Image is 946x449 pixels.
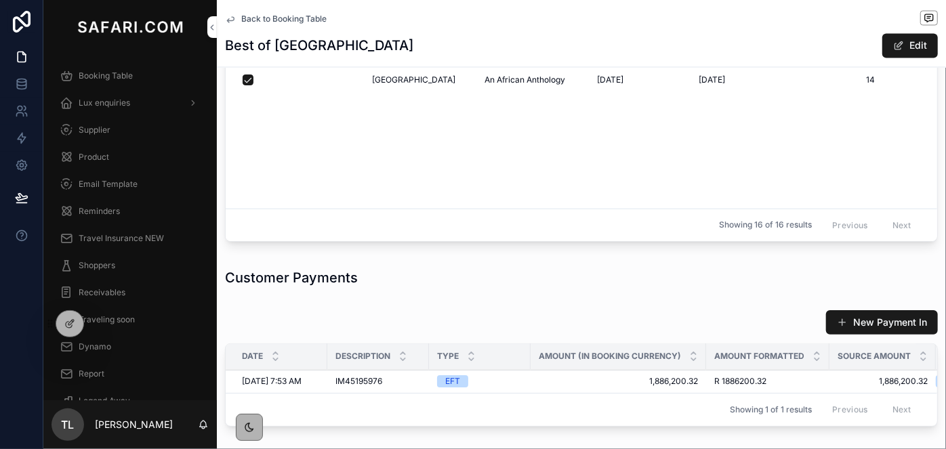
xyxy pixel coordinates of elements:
[730,405,812,416] span: Showing 1 of 1 results
[242,377,319,387] a: [DATE] 7:53 AM
[52,253,209,278] a: Shoppers
[539,351,681,362] span: Amount (in Booking Currency)
[335,377,382,387] span: IM45195976
[79,179,138,190] span: Email Template
[79,260,115,271] span: Shoppers
[714,351,804,362] span: Amount formatted
[79,152,109,163] span: Product
[335,377,421,387] a: IM45195976
[79,98,130,108] span: Lux enquiries
[714,377,766,387] span: R 1886200.32
[882,34,938,58] button: Edit
[826,310,938,335] button: New Payment In
[372,74,455,85] span: [GEOGRAPHIC_DATA]
[225,37,413,56] h1: Best of [GEOGRAPHIC_DATA]
[52,145,209,169] a: Product
[52,307,209,332] a: Traveling soon
[714,377,821,387] a: R 1886200.32
[335,351,390,362] span: Description
[225,14,327,25] a: Back to Booking Table
[79,341,111,352] span: Dynamo
[52,362,209,386] a: Report
[52,280,209,305] a: Receivables
[52,91,209,115] a: Lux enquiries
[838,377,928,387] a: 1,886,200.32
[79,70,133,81] span: Booking Table
[79,125,110,135] span: Supplier
[43,54,217,400] div: scrollable content
[838,351,911,362] span: Source Amount
[445,376,460,388] div: EFT
[79,368,104,379] span: Report
[241,14,327,25] span: Back to Booking Table
[437,376,522,388] a: EFT
[95,418,173,431] p: [PERSON_NAME]
[52,199,209,223] a: Reminders
[242,377,302,387] span: [DATE] 7:53 AM
[699,74,725,85] span: [DATE]
[437,351,459,362] span: Type
[79,314,135,325] span: Traveling soon
[225,269,358,288] h1: Customer Payments
[79,395,130,406] span: Legend Away
[52,335,209,359] a: Dynamo
[485,74,565,85] span: An African Anthology
[719,220,812,231] span: Showing 16 of 16 results
[52,118,209,142] a: Supplier
[52,172,209,196] a: Email Template
[52,64,209,88] a: Booking Table
[62,416,75,433] span: TL
[597,74,623,85] span: [DATE]
[79,206,120,217] span: Reminders
[75,16,186,38] img: App logo
[539,377,698,387] a: 1,886,200.32
[79,233,164,244] span: Travel Insurance NEW
[242,351,263,362] span: Date
[800,74,875,85] span: 14
[79,287,125,298] span: Receivables
[52,226,209,251] a: Travel Insurance NEW
[52,389,209,413] a: Legend Away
